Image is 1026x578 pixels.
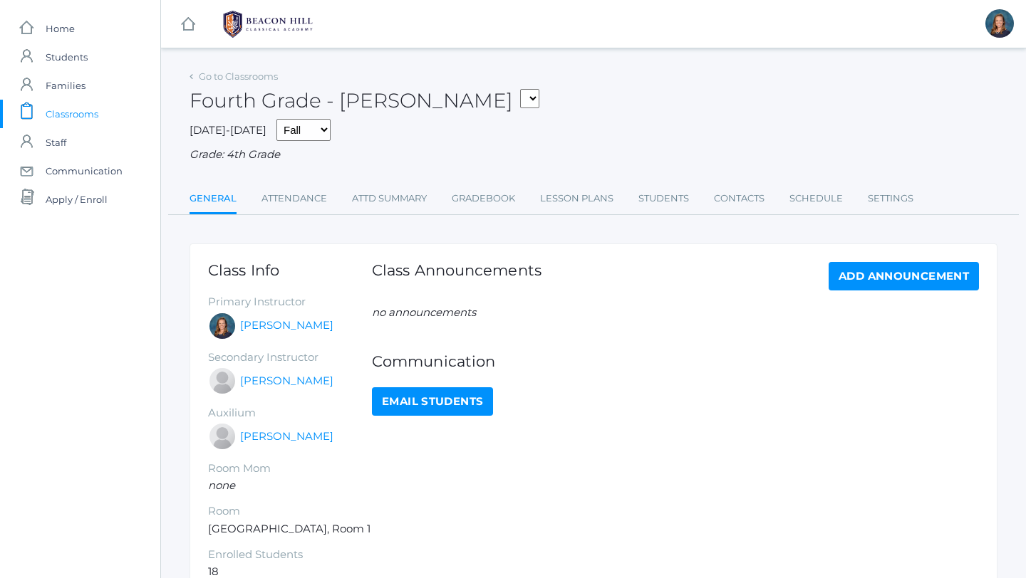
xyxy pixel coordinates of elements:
[452,184,515,213] a: Gradebook
[214,6,321,42] img: BHCALogos-05-308ed15e86a5a0abce9b8dd61676a3503ac9727e845dece92d48e8588c001991.png
[868,184,913,213] a: Settings
[540,184,613,213] a: Lesson Plans
[190,147,997,163] div: Grade: 4th Grade
[372,353,979,369] h1: Communication
[829,262,979,290] a: Add Announcement
[240,317,333,334] a: [PERSON_NAME]
[208,296,372,308] h5: Primary Instructor
[208,367,237,395] div: Lydia Chaffin
[208,478,235,492] em: none
[208,312,237,340] div: Ellie Bradley
[46,157,123,185] span: Communication
[199,70,278,82] a: Go to Classrooms
[208,407,372,419] h5: Auxilium
[46,14,75,43] span: Home
[208,422,237,451] div: Heather Porter
[190,184,237,215] a: General
[208,352,372,364] h5: Secondary Instructor
[240,429,333,445] a: [PERSON_NAME]
[46,100,98,128] span: Classrooms
[789,184,843,213] a: Schedule
[46,71,85,100] span: Families
[638,184,689,213] a: Students
[714,184,765,213] a: Contacts
[208,262,372,278] h1: Class Info
[46,185,108,214] span: Apply / Enroll
[46,43,88,71] span: Students
[208,463,372,475] h5: Room Mom
[372,387,493,416] a: Email Students
[46,128,66,157] span: Staff
[372,305,476,319] em: no announcements
[985,9,1014,38] div: Ellie Bradley
[261,184,327,213] a: Attendance
[190,90,539,112] h2: Fourth Grade - [PERSON_NAME]
[372,262,541,287] h1: Class Announcements
[352,184,427,213] a: Attd Summary
[190,123,266,137] span: [DATE]-[DATE]
[208,505,372,517] h5: Room
[240,373,333,389] a: [PERSON_NAME]
[208,549,372,561] h5: Enrolled Students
